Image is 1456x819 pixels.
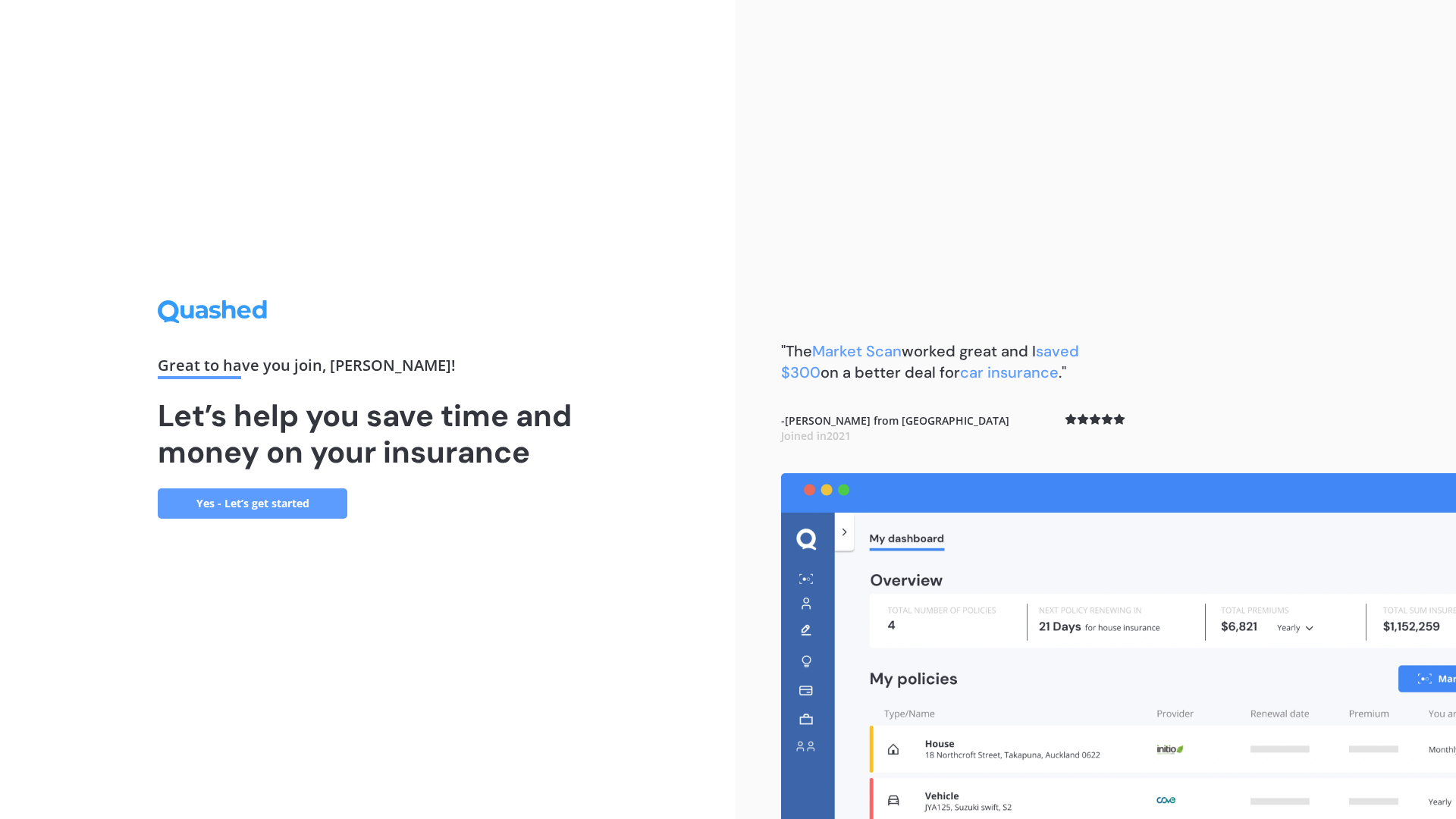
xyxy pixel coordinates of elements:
span: car insurance [960,362,1059,382]
span: Market Scan [812,341,902,361]
h1: Let’s help you save time and money on your insurance [158,397,578,470]
span: Joined in 2021 [781,428,851,443]
img: dashboard.webp [781,473,1456,819]
b: "The worked great and I on a better deal for ." [781,341,1079,382]
span: saved $300 [781,341,1079,382]
b: - [PERSON_NAME] from [GEOGRAPHIC_DATA] [781,413,1009,443]
a: Yes - Let’s get started [158,488,347,519]
div: Great to have you join , [PERSON_NAME] ! [158,358,578,379]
